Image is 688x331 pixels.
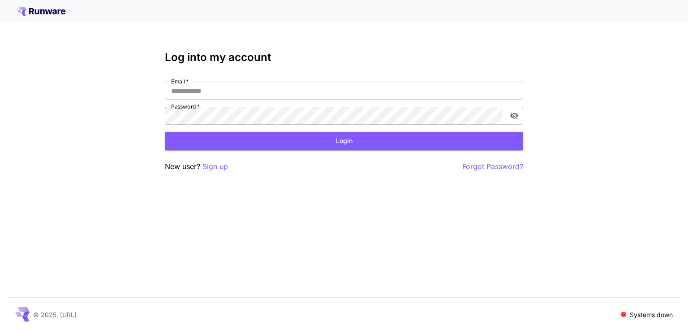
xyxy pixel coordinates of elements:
[171,78,189,85] label: Email
[506,108,522,124] button: toggle password visibility
[630,310,673,319] p: Systems down
[165,132,523,150] button: Login
[165,51,523,64] h3: Log into my account
[165,161,228,172] p: New user?
[33,310,77,319] p: © 2025, [URL]
[462,161,523,172] button: Forgot Password?
[171,103,200,110] label: Password
[202,161,228,172] button: Sign up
